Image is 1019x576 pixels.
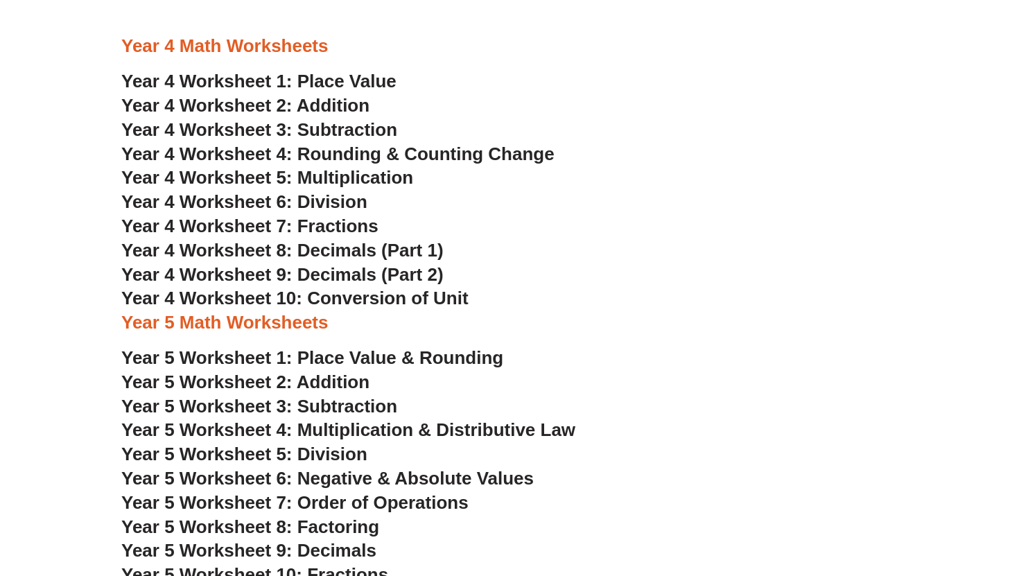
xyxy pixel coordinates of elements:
a: Year 4 Worksheet 10: Conversion of Unit [121,288,469,308]
a: Year 4 Worksheet 2: Addition [121,95,369,116]
a: Year 5 Worksheet 9: Decimals [121,540,376,561]
h3: Year 5 Math Worksheets [121,311,898,335]
a: Year 5 Worksheet 5: Division [121,444,367,464]
a: Year 5 Worksheet 7: Order of Operations [121,492,469,513]
a: Year 4 Worksheet 8: Decimals (Part 1) [121,240,444,261]
a: Year 4 Worksheet 9: Decimals (Part 2) [121,264,444,285]
a: Year 5 Worksheet 2: Addition [121,372,369,392]
a: Year 5 Worksheet 8: Factoring [121,516,379,537]
a: Year 4 Worksheet 6: Division [121,191,367,212]
a: Year 4 Worksheet 7: Fractions [121,216,378,236]
h3: Year 4 Math Worksheets [121,35,898,58]
a: Year 5 Worksheet 6: Negative & Absolute Values [121,468,534,489]
a: Year 4 Worksheet 3: Subtraction [121,119,397,140]
a: Year 5 Worksheet 3: Subtraction [121,396,397,417]
a: Year 4 Worksheet 1: Place Value [121,71,397,91]
a: Year 5 Worksheet 1: Place Value & Rounding [121,347,503,368]
a: Year 5 Worksheet 4: Multiplication & Distributive Law [121,419,575,440]
a: Year 4 Worksheet 4: Rounding & Counting Change [121,143,555,164]
a: Year 4 Worksheet 5: Multiplication [121,167,413,188]
iframe: Chat Widget [781,419,1019,576]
